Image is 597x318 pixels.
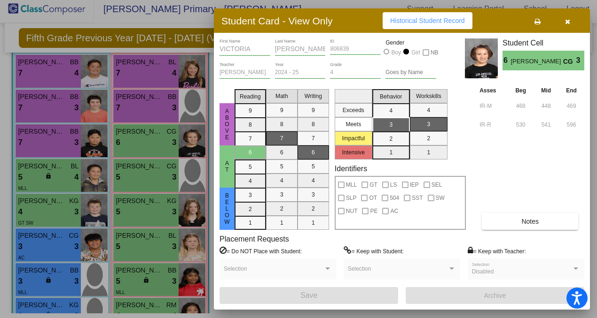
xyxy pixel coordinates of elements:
span: SEL [432,179,442,190]
span: At [223,160,231,173]
span: Notes [521,218,539,225]
label: = Keep with Student: [344,246,404,256]
button: Notes [482,213,578,230]
label: = Do NOT Place with Student: [220,246,302,256]
input: year [275,69,326,76]
input: grade [330,69,381,76]
label: Identifiers [335,164,367,173]
span: Save [300,291,317,299]
span: Disabled [472,268,494,275]
span: LS [390,179,397,190]
span: NUT [346,205,358,217]
span: [PERSON_NAME] [511,57,563,67]
span: 6 [503,55,511,66]
label: = Keep with Teacher: [468,246,526,256]
span: SW [436,192,445,204]
span: 504 [390,192,399,204]
input: goes by name [385,69,436,76]
button: Archive [406,287,584,304]
div: Girl [411,48,420,57]
span: AC [390,205,398,217]
input: assessment [479,99,505,113]
div: Boy [391,48,401,57]
span: CG [563,57,576,67]
h3: Student Card - View Only [221,15,333,27]
span: GT [369,179,377,190]
input: teacher [220,69,270,76]
th: Mid [534,85,558,96]
button: Save [220,287,398,304]
span: 3 [576,55,584,66]
span: SLP [346,192,357,204]
span: Above [223,108,231,141]
span: NB [431,47,439,58]
th: End [558,85,584,96]
span: Below [223,192,231,225]
span: MLL [346,179,357,190]
button: Historical Student Record [383,12,472,29]
th: Beg [508,85,534,96]
span: PE [370,205,377,217]
input: assessment [479,118,505,132]
h3: Student Cell [503,38,584,47]
input: Enter ID [330,46,381,53]
label: Placement Requests [220,235,289,243]
span: IEP [410,179,419,190]
span: SST [412,192,423,204]
span: Historical Student Record [390,17,465,24]
mat-label: Gender [385,38,436,47]
span: OT [369,192,377,204]
th: Asses [477,85,508,96]
span: Archive [484,292,506,299]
